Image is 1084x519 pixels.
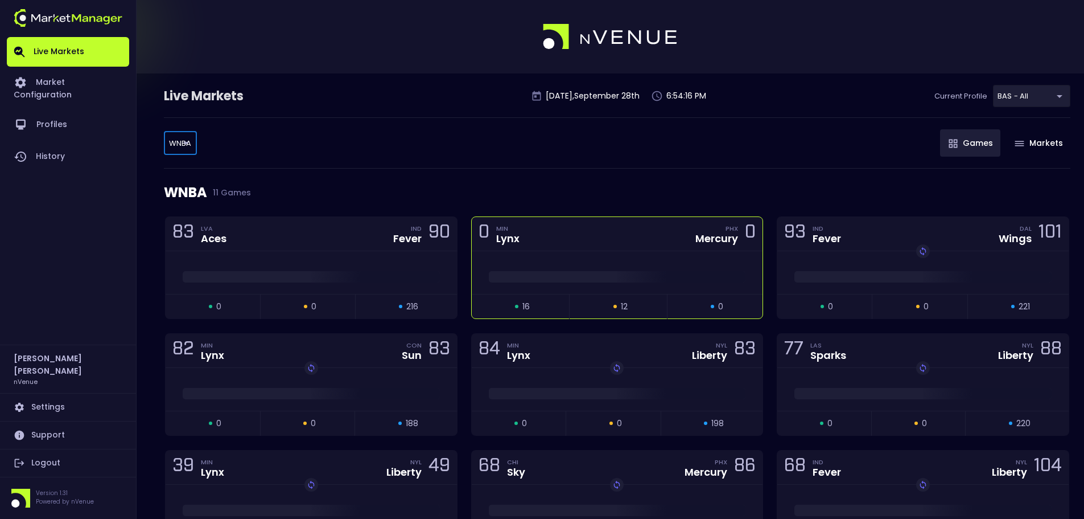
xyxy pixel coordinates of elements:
div: MIN [496,224,520,233]
div: Sun [402,350,422,361]
div: 84 [479,340,500,361]
div: NYL [1022,341,1033,350]
div: CHI [507,457,525,467]
button: Markets [1006,129,1070,157]
div: MIN [201,341,224,350]
button: Games [940,129,1000,157]
p: 6:54:16 PM [666,90,706,102]
span: 0 [828,301,833,313]
div: Lynx [507,350,530,361]
div: MIN [201,457,224,467]
p: [DATE] , September 28 th [546,90,640,102]
div: BAS - All [164,132,197,155]
img: replayImg [918,363,928,373]
div: BAS - All [993,85,1070,107]
div: IND [813,224,841,233]
a: Support [7,422,129,449]
div: 93 [784,223,806,244]
div: IND [813,457,841,467]
div: 83 [172,223,194,244]
span: 16 [522,301,530,313]
img: replayImg [612,363,621,373]
img: gameIcon [949,139,958,148]
span: 0 [827,418,832,430]
div: 0 [745,223,756,244]
div: 49 [428,457,450,478]
div: Wings [999,234,1032,244]
a: Live Markets [7,37,129,67]
a: Settings [7,394,129,421]
div: 88 [1040,340,1062,361]
div: Mercury [685,467,727,477]
div: Lynx [201,467,224,477]
div: 83 [734,340,756,361]
img: logo [14,9,122,27]
div: Liberty [992,467,1027,477]
span: 0 [718,301,723,313]
div: 68 [784,457,806,478]
span: 0 [617,418,622,430]
span: 0 [922,418,927,430]
a: Profiles [7,109,129,141]
img: replayImg [307,363,316,373]
div: 86 [734,457,756,478]
span: 0 [522,418,527,430]
div: 77 [784,340,803,361]
div: DAL [1020,224,1032,233]
span: 0 [311,301,316,313]
div: Aces [201,234,226,244]
h2: [PERSON_NAME] [PERSON_NAME] [14,352,122,377]
img: replayImg [612,480,621,489]
div: 90 [428,223,450,244]
div: Lynx [496,234,520,244]
span: 221 [1019,301,1030,313]
a: History [7,141,129,173]
div: NYL [716,341,727,350]
div: MIN [507,341,530,350]
div: PHX [715,457,727,467]
div: 101 [1038,223,1062,244]
div: NYL [410,457,422,467]
p: Current Profile [934,91,987,102]
div: IND [411,224,422,233]
div: Fever [393,234,422,244]
div: 68 [479,457,500,478]
div: LVA [201,224,226,233]
p: Powered by nVenue [36,497,94,506]
div: 0 [479,223,489,244]
div: 104 [1034,457,1062,478]
img: replayImg [918,480,928,489]
p: Version 1.31 [36,489,94,497]
span: 0 [924,301,929,313]
div: 83 [428,340,450,361]
div: PHX [726,224,738,233]
a: Logout [7,449,129,477]
div: 39 [172,457,194,478]
span: 0 [216,418,221,430]
span: 0 [216,301,221,313]
img: replayImg [307,480,316,489]
div: WNBA [164,169,1070,216]
div: Sparks [810,350,846,361]
img: replayImg [918,247,928,256]
div: Lynx [201,350,224,361]
div: Liberty [386,467,422,477]
div: LAS [810,341,846,350]
div: Fever [813,467,841,477]
div: Mercury [695,234,738,244]
div: Sky [507,467,525,477]
span: 220 [1016,418,1031,430]
span: 188 [406,418,418,430]
div: Liberty [998,350,1033,361]
span: 11 Games [207,188,251,197]
div: 82 [172,340,194,361]
span: 198 [711,418,724,430]
span: 216 [406,301,418,313]
img: gameIcon [1015,141,1024,146]
a: Market Configuration [7,67,129,109]
span: 12 [621,301,628,313]
div: CON [406,341,422,350]
div: NYL [1016,457,1027,467]
div: Live Markets [164,87,303,105]
span: 0 [311,418,316,430]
